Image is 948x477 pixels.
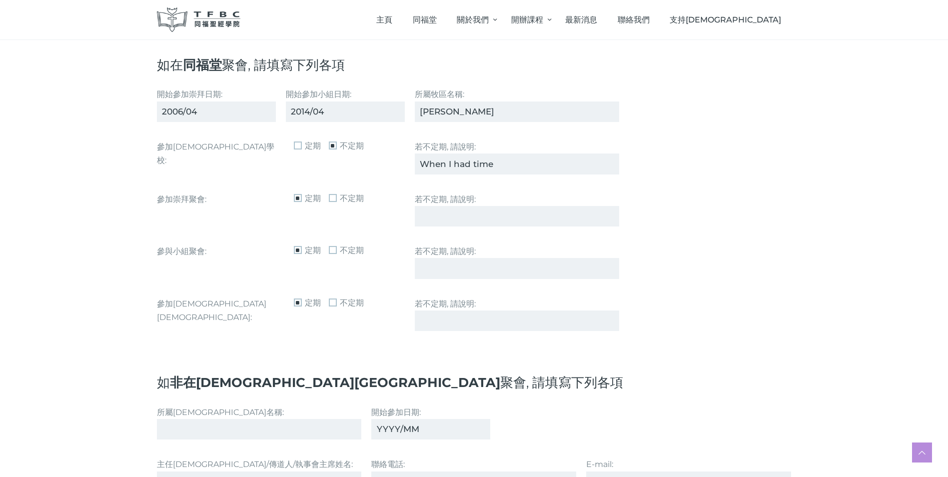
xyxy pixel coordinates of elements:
[565,15,597,24] span: 最新消息
[555,5,608,34] a: 最新消息
[294,192,321,204] span: 定期
[413,15,437,24] span: 同福堂
[329,140,364,152] span: 不定期
[329,297,364,309] span: 不定期
[660,5,792,34] a: 支持[DEMOGRAPHIC_DATA]
[157,7,241,32] img: 同福聖經學院 TFBC
[376,15,392,24] span: 主頁
[607,5,660,34] a: 聯絡我們
[415,101,620,122] input: 所屬牧區名稱:
[170,374,500,390] strong: 非在[DEMOGRAPHIC_DATA][GEOGRAPHIC_DATA]
[670,15,781,24] span: 支持[DEMOGRAPHIC_DATA]
[415,206,620,226] input: 若不定期, 請說明:
[511,15,543,24] span: 開辦課程
[371,405,490,440] label: 開始參加⽇期:
[329,244,364,256] span: 不定期
[415,297,620,331] label: 若不定期, 請說明:
[294,297,321,309] span: 定期
[329,192,364,204] span: 不定期
[912,442,932,462] a: Scroll to top
[415,153,620,174] input: 若不定期, 請說明:
[157,192,206,227] label: 參加崇拜聚會:
[157,405,362,440] label: 所屬[DEMOGRAPHIC_DATA]名稱:
[402,5,447,34] a: 同福堂
[457,15,489,24] span: 關於我們
[157,87,276,122] label: 開始參加崇拜⽇期:
[157,101,276,122] input: 開始參加崇拜⽇期:
[618,15,650,24] span: 聯絡我們
[415,310,620,331] input: 若不定期, 請說明:
[294,244,321,256] span: 定期
[157,140,276,174] label: 參加[DEMOGRAPHIC_DATA]學校:
[157,297,276,331] label: 參加[DEMOGRAPHIC_DATA][DEMOGRAPHIC_DATA]:
[286,101,405,122] input: 開始參加⼩組⽇期:
[366,5,403,34] a: 主頁
[157,419,362,439] input: 所屬[DEMOGRAPHIC_DATA]名稱:
[183,57,222,72] strong: 同福堂
[157,57,792,73] h5: 如在 聚會, 請填寫下列各項
[415,87,620,122] label: 所屬牧區名稱:
[415,140,620,174] label: 若不定期, 請說明:
[415,192,620,227] label: 若不定期, 請說明:
[157,374,792,390] h5: 如 聚會, 請填寫下列各項
[157,244,206,279] label: 參與⼩組聚會:
[501,5,555,34] a: 開辦課程
[371,419,490,439] input: 開始參加⽇期:
[294,140,321,152] span: 定期
[415,258,620,278] input: 若不定期, 請說明:
[286,87,405,122] label: 開始參加⼩組⽇期:
[447,5,501,34] a: 關於我們
[415,244,620,279] label: 若不定期, 請說明:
